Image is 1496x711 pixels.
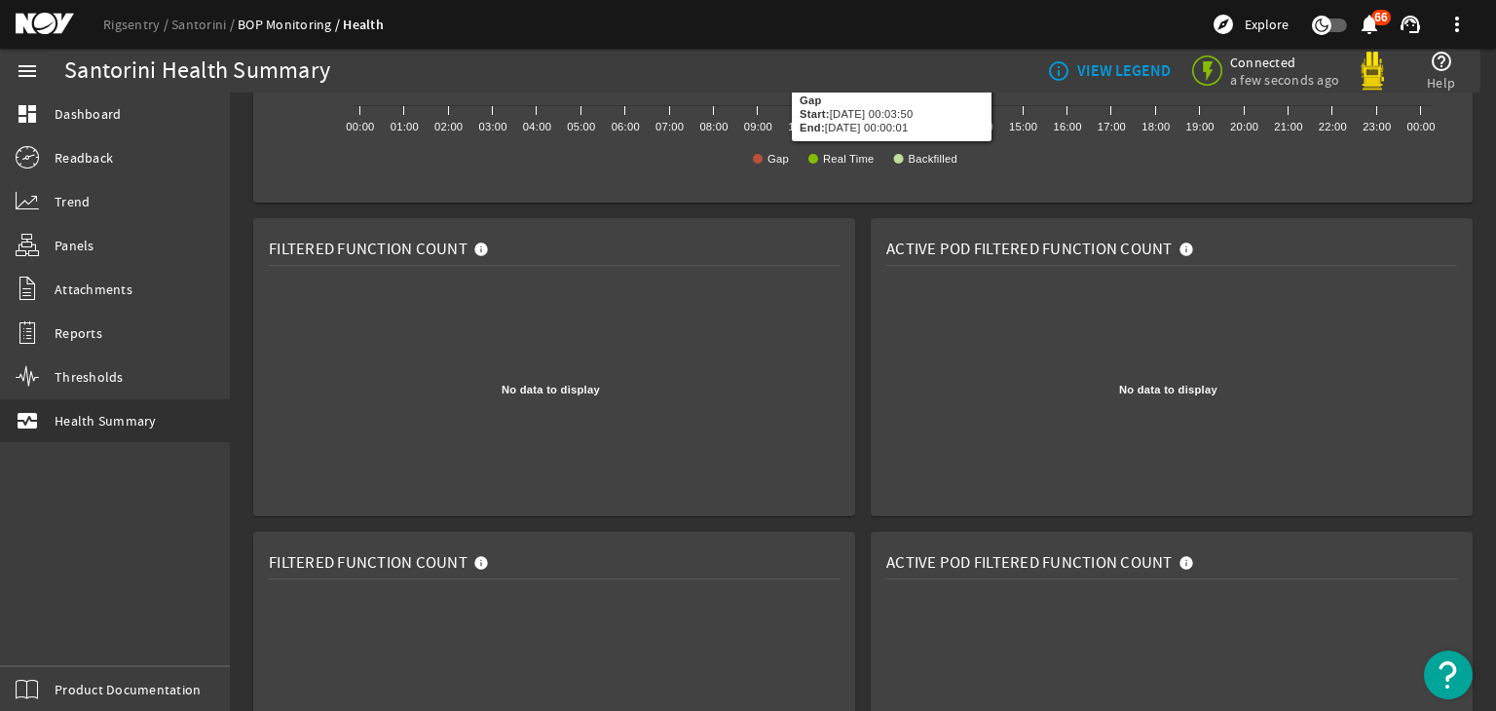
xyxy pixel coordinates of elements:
mat-icon: menu [16,59,39,83]
b: VIEW LEGEND [1077,61,1171,81]
text: 14:00 [965,121,993,132]
a: Health [343,16,384,34]
span: Dashboard [55,104,121,124]
text: 23:00 [1363,121,1391,132]
button: more_vert [1434,1,1480,48]
span: a few seconds ago [1230,71,1339,89]
button: VIEW LEGEND [1039,54,1178,89]
span: Filtered Function Count [269,553,467,573]
span: Filtered Function Count [269,240,467,259]
text: 19:00 [1186,121,1215,132]
mat-icon: info_outline [1047,59,1063,83]
text: 05:00 [567,121,595,132]
text: Gap [767,153,789,165]
text: 00:00 [346,121,374,132]
span: Thresholds [55,367,124,387]
text: No data to display [1119,384,1217,395]
span: Reports [55,323,102,343]
button: 66 [1359,15,1379,35]
span: Panels [55,236,94,255]
text: 18:00 [1141,121,1170,132]
mat-icon: support_agent [1399,13,1422,36]
span: Readback [55,148,113,168]
text: 09:00 [744,121,772,132]
text: 06:00 [612,121,640,132]
text: Real Time [823,153,875,165]
text: 04:00 [523,121,551,132]
text: 02:00 [434,121,463,132]
text: Backfilled [909,153,957,165]
span: Health Summary [55,411,157,430]
mat-icon: dashboard [16,102,39,126]
a: Santorini [171,16,238,33]
text: 16:00 [1053,121,1081,132]
span: Product Documentation [55,680,201,699]
mat-icon: help_outline [1430,50,1453,73]
text: 21:00 [1274,121,1302,132]
div: Santorini Health Summary [64,61,330,81]
span: Trend [55,192,90,211]
text: No data to display [502,384,600,395]
text: 22:00 [1319,121,1347,132]
text: 10:00 [788,121,816,132]
a: BOP Monitoring [238,16,343,33]
span: Active Pod Filtered Function Count [886,240,1173,259]
text: 08:00 [699,121,728,132]
span: Active Pod Filtered Function Count [886,553,1173,573]
span: Attachments [55,280,132,299]
mat-icon: monitor_heart [16,409,39,432]
text: 17:00 [1098,121,1126,132]
text: 01:00 [391,121,419,132]
a: Rigsentry [103,16,171,33]
span: Help [1427,73,1455,93]
img: Yellowpod.svg [1353,52,1392,91]
text: 15:00 [1009,121,1037,132]
text: 13:00 [920,121,949,132]
mat-icon: notifications [1358,13,1381,36]
text: 20:00 [1230,121,1258,132]
text: 12:00 [877,121,905,132]
mat-icon: explore [1212,13,1235,36]
text: 07:00 [655,121,684,132]
text: 11:00 [833,121,861,132]
button: Explore [1204,9,1296,40]
span: Explore [1245,15,1289,34]
span: Connected [1230,54,1339,71]
text: 03:00 [478,121,506,132]
button: Open Resource Center [1424,651,1473,699]
text: 00:00 [1407,121,1436,132]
